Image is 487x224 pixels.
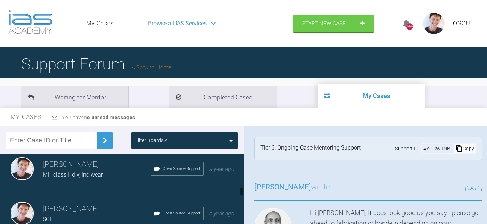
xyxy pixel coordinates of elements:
[62,115,135,120] span: You have
[254,181,335,193] h3: wrote...
[450,19,474,28] a: Logout
[318,84,425,108] li: My Cases
[43,216,52,223] span: SCL
[465,184,482,192] span: [DATE]
[11,114,47,120] span: My Cases
[422,145,454,152] div: # YCGWJNBL
[163,210,201,217] span: Open Source Support
[6,132,97,149] input: Enter Case ID or Title
[293,15,374,32] a: Start New Case
[163,166,201,172] span: Open Source Support
[423,13,445,34] img: profile.png
[43,203,151,215] h3: [PERSON_NAME]
[209,210,234,217] span: a year ago
[11,157,34,180] img: Kirsten Andersen
[21,86,128,108] li: Waiting for Mentor
[86,19,114,28] a: My Cases
[209,166,234,172] span: a year ago
[395,145,418,152] span: Support ID
[43,171,103,178] span: MH class II div, inc wear
[84,115,135,120] strong: no unread messages
[8,10,52,34] img: logo-light.3e3ef733.png
[454,144,476,153] div: Copy
[135,136,170,144] div: Filter Boards: All
[43,158,151,171] h3: [PERSON_NAME]
[99,135,111,146] img: chevronRight.28bd32b0.svg
[132,64,171,71] a: Back to Home
[406,23,413,30] div: 1447
[254,183,311,191] span: [PERSON_NAME]
[148,19,207,28] span: Browse all IAS Services
[302,20,346,27] span: Start New Case
[260,143,361,154] div: Tier 3: Ongoing Case Mentoring Support
[169,86,277,108] li: Completed Cases
[21,52,171,77] h1: Support Forum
